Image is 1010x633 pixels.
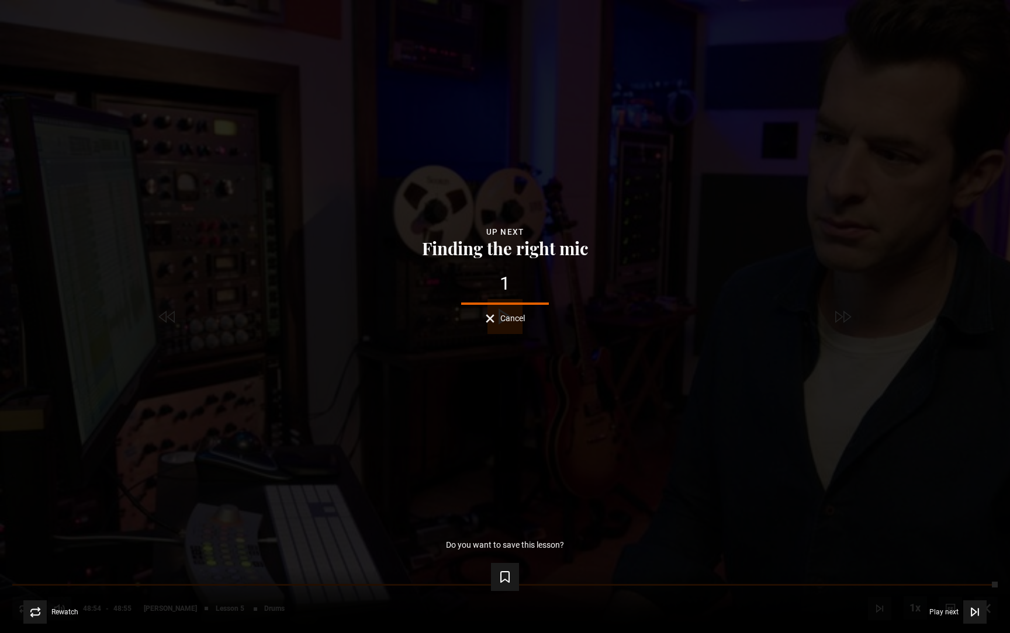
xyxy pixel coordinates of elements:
span: Rewatch [51,608,78,615]
span: Play next [929,608,959,615]
div: Up next [19,225,991,239]
span: Cancel [500,314,525,322]
button: Cancel [486,314,525,323]
button: Finding the right mic [418,239,592,257]
p: Do you want to save this lesson? [446,541,564,549]
button: Play next [929,600,987,624]
div: 1 [19,274,991,293]
button: Rewatch [23,600,78,624]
